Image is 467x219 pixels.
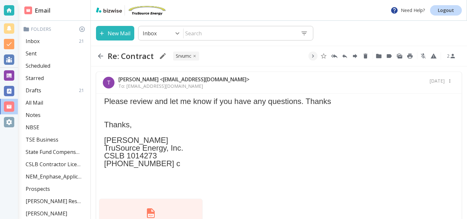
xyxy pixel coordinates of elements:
[26,124,39,131] p: NBSE
[374,52,383,61] button: Move to Folder
[96,72,461,94] div: T[PERSON_NAME] <[EMAIL_ADDRESS][DOMAIN_NAME]>To: [EMAIL_ADDRESS][DOMAIN_NAME][DATE]
[79,87,87,94] p: 21
[23,170,88,183] div: NEM_Enphase_Applications
[23,72,88,84] div: Starred
[107,79,111,86] p: T
[23,97,88,109] div: All Mail
[430,78,445,84] p: [DATE]
[23,195,88,207] div: [PERSON_NAME] Residence
[330,52,339,61] button: Reply All
[26,210,67,217] p: [PERSON_NAME]
[26,173,81,180] p: NEM_Enphase_Applications
[127,5,166,16] img: TruSource Energy, Inc.
[26,161,81,168] p: CSLB Contractor License
[96,26,134,40] button: New Mail
[26,62,50,69] p: Scheduled
[419,52,428,61] button: Mute Thread
[23,146,88,158] div: State Fund Compensation
[26,75,44,82] p: Starred
[405,52,414,61] button: Print All
[23,84,88,97] div: Drafts21
[108,51,154,61] h2: Re: Contract
[23,60,88,72] div: Scheduled
[26,111,41,119] p: Notes
[23,26,88,32] p: Folders
[96,7,122,13] img: bizwise
[24,6,32,14] img: DashboardSidebarEmail.svg
[23,47,88,60] div: Sent
[118,83,249,89] p: To: [EMAIL_ADDRESS][DOMAIN_NAME]
[23,35,88,47] div: Inbox21
[23,121,88,133] div: NBSE
[143,30,157,37] p: Inbox
[26,148,81,156] p: State Fund Compensation
[340,52,349,61] button: Reply
[26,38,40,45] p: Inbox
[26,185,50,192] p: Prospects
[118,76,249,83] p: [PERSON_NAME] <[EMAIL_ADDRESS][DOMAIN_NAME]>
[79,38,87,44] p: 21
[385,52,394,61] button: Set Tag
[23,183,88,195] div: Prospects
[176,53,191,59] p: SRVUMC
[444,48,459,64] button: See Participants
[26,136,58,143] p: TSE Business
[23,109,88,121] div: Notes
[351,52,360,61] button: Forward
[429,52,438,61] button: Report Spam
[395,52,404,61] button: Mark as Unread
[26,50,37,57] p: Sent
[438,8,454,13] p: Logout
[184,27,295,40] input: Search
[390,6,425,14] p: Need Help?
[447,53,449,59] p: 2
[26,99,43,106] p: All Mail
[361,52,370,61] button: Delete
[24,6,51,15] h2: Email
[23,158,88,170] div: CSLB Contractor License
[26,198,81,205] p: [PERSON_NAME] Residence
[26,87,41,94] p: Drafts
[430,5,462,16] a: Logout
[23,133,88,146] div: TSE Business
